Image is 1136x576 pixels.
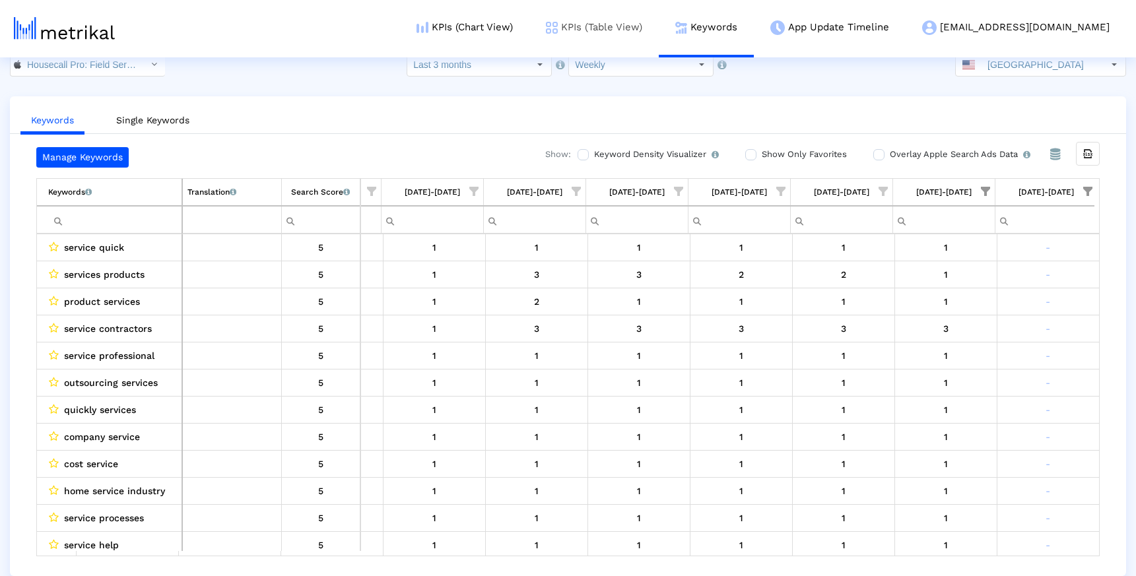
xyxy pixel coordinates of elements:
div: 9/6/25 [797,239,890,256]
span: outsourcing services [64,374,158,391]
div: 8/23/25 [593,293,685,310]
img: keywords.png [675,22,687,34]
div: 8/16/25 [490,374,583,391]
input: Filter cell [995,209,1098,231]
div: 8/16/25 [490,401,583,418]
div: 9/13/25 [900,347,992,364]
div: 9/20/25 [1002,455,1095,472]
div: 8/23/25 [593,536,685,554]
div: 9/20/25 [1002,482,1095,499]
div: 8/16/25 [490,347,583,364]
div: 8/30/25 [695,428,787,445]
img: my-account-menu-icon.png [922,20,937,35]
div: 5 [286,536,356,554]
td: Filter cell [790,206,892,234]
div: 8/16/25 [490,509,583,527]
div: Select [143,53,165,76]
label: Show Only Favorites [758,147,847,162]
span: services products [64,266,145,283]
div: 9/6/25 [797,536,890,554]
td: Filter cell [281,206,360,234]
div: 8/23/25 [593,239,685,256]
div: 9/13/25 [900,374,992,391]
div: 8/30/25 [695,266,787,283]
a: Single Keywords [106,108,200,133]
div: 8/30/25 [695,374,787,391]
a: Keywords [20,108,84,135]
div: 8/16/25 [490,293,583,310]
span: quickly services [64,401,136,418]
div: 8/23/25 [593,347,685,364]
td: Filter cell [688,206,790,234]
div: 9/13/25 [900,293,992,310]
div: 9/20/25 [1002,536,1095,554]
div: 8/23/25 [593,482,685,499]
input: Filter cell [183,209,281,231]
img: metrical-logo-light.png [14,17,115,40]
div: Select [1103,53,1125,76]
div: 9/20/25 [1002,374,1095,391]
span: service quick [64,239,124,256]
div: 8/23/25 [593,266,685,283]
span: company service [64,428,140,445]
td: Filter cell [182,206,281,234]
td: Filter cell [381,206,483,234]
span: Show filter options for column '07/27/25-08/02/25' [367,187,376,196]
div: [DATE]-[DATE] [814,183,869,201]
input: Filter cell [791,209,892,231]
td: Column 08/03/25-08/09/25 [381,179,483,206]
div: 9/20/25 [1002,320,1095,337]
div: 8/16/25 [490,320,583,337]
div: 8/23/25 [593,428,685,445]
input: Filter cell [382,209,483,231]
div: 8/9/25 [388,293,481,310]
div: 08/24/25-08/30/25 [712,183,767,201]
span: product services [64,293,140,310]
span: Show filter options for column '08/03/25-08/09/25' [469,187,479,196]
input: Filter cell [893,209,995,231]
a: Manage Keywords [36,147,129,168]
div: [DATE]-[DATE] [609,183,665,201]
div: 5 [286,347,356,364]
div: 8/9/25 [388,401,481,418]
div: 8/9/25 [388,428,481,445]
div: 8/16/25 [490,239,583,256]
input: Filter cell [484,209,585,231]
div: Search Score [291,183,350,201]
div: 8/23/25 [593,509,685,527]
span: Show filter options for column '08/24/25-08/30/25' [776,187,785,196]
div: 9/6/25 [797,482,890,499]
div: 8/9/25 [388,266,481,283]
div: 9/6/25 [797,428,890,445]
span: Show filter options for column '09/07/25-09/13/25' [981,187,990,196]
span: Show filter options for column '08/31/25-09/06/25' [879,187,888,196]
td: Filter cell [892,206,995,234]
div: 8/30/25 [695,509,787,527]
div: 9/13/25 [900,401,992,418]
div: 8/9/25 [388,374,481,391]
div: 5 [286,320,356,337]
div: 8/16/25 [490,266,583,283]
div: 8/23/25 [593,455,685,472]
span: service contractors [64,320,152,337]
div: 9/6/25 [797,320,890,337]
img: kpi-table-menu-icon.png [546,22,558,34]
div: 9/20/25 [1002,239,1095,256]
div: 5 [286,509,356,527]
div: 5 [286,401,356,418]
div: 9/6/25 [797,293,890,310]
div: 9/13/25 [900,482,992,499]
td: Column Keyword [37,179,182,206]
div: 5 [286,239,356,256]
div: 8/9/25 [388,455,481,472]
div: 5 [286,482,356,499]
div: 8/9/25 [388,320,481,337]
img: app-update-menu-icon.png [770,20,785,35]
div: 9/6/25 [797,347,890,364]
div: Data grid [36,178,1100,556]
div: 9/13/25 [900,455,992,472]
td: Column 08/17/25-08/23/25 [585,179,688,206]
div: 9/6/25 [797,374,890,391]
div: 8/30/25 [695,455,787,472]
div: 9/13/25 [900,509,992,527]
